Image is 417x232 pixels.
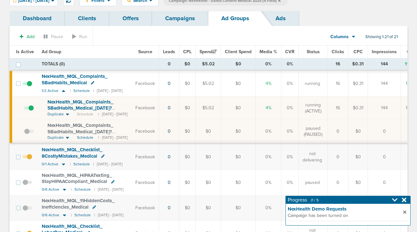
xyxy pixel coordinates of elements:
[368,58,401,70] td: 144
[348,144,368,170] td: $0
[221,70,256,96] td: $0
[93,162,123,167] small: | [DATE] - [DATE]
[38,58,159,70] td: TOTALS (0)
[179,96,196,120] td: $0
[168,105,171,111] a: 0
[288,206,403,212] strong: NexHealth Demo Requests
[328,195,348,220] td: 0
[98,135,128,140] small: | [DATE] - [DATE]
[168,205,171,211] a: 0
[200,49,217,54] span: Spend
[260,49,277,54] span: Media %
[328,70,348,96] td: 16
[348,96,368,120] td: $0.31
[221,58,256,70] td: $0
[27,34,35,39] span: Add
[256,170,281,195] td: 0%
[332,49,344,54] span: Clicks
[179,58,196,70] td: $0
[152,11,208,26] a: Campaigns
[305,179,320,186] span: paused
[330,34,349,40] span: Columns
[328,58,348,70] td: 16
[77,135,93,140] span: Schedule
[288,212,401,219] span: Campaign has been turned on
[109,11,152,26] a: Offers
[196,144,221,170] td: $0
[65,11,109,26] a: Clients
[42,49,61,54] span: Ad Group
[299,96,328,120] td: running (ACTIVE)
[10,11,65,26] a: Dashboard
[163,49,175,54] span: Leads
[73,88,90,93] small: Schedule
[281,120,299,144] td: 0%
[221,144,256,170] td: $0
[305,80,320,87] span: running
[221,120,256,144] td: $0
[368,120,401,144] td: 0
[281,58,299,70] td: 0%
[16,49,34,54] span: Is Active
[348,58,368,70] td: $0.31
[256,195,281,220] td: 0%
[407,49,415,54] span: CTR
[98,112,128,117] small: | [DATE] - [DATE]
[281,70,299,96] td: 0%
[256,144,281,170] td: 0%
[281,195,299,220] td: 0%
[74,213,91,218] small: Schedule
[256,70,281,96] td: 4%
[348,170,368,195] td: $0
[196,170,221,195] td: $0
[328,120,348,144] td: 0
[138,49,152,54] span: Source
[132,70,159,96] td: Facebook
[196,96,221,120] td: $5.02
[73,162,90,167] small: Schedule
[132,170,159,195] td: Facebook
[168,128,171,134] a: 0
[42,147,102,159] span: NexHealth_ MQL_ Checklist_ 8CostlyMistakes_ Medical
[348,70,368,96] td: $0.31
[281,144,299,170] td: 0%
[328,170,348,195] td: 0
[196,70,221,96] td: $5.02
[42,198,115,210] span: NexHealth_ MQL_ 11HiddenCosts_ Ineffciencies_ Medical
[196,120,221,144] td: $0
[132,195,159,220] td: Facebook
[132,120,159,144] td: Facebook
[328,96,348,120] td: 16
[348,195,368,220] td: $0
[47,99,113,117] span: NexHealth_ MQL_ Complaints_ 5BadHabits_ Medical_ [DATE]?id=183&cmp_ id=9658082
[179,70,196,96] td: $0
[42,162,58,167] span: 0/1 Active
[94,187,123,192] small: | [DATE] - [DATE]
[365,34,398,40] span: Showing 1-21 of 21
[256,58,281,70] td: 0%
[288,197,319,203] h4: Progress
[368,96,401,120] td: 144
[262,11,299,26] a: Ads
[328,144,348,170] td: 0
[368,195,401,220] td: 0
[168,180,171,185] a: 0
[132,144,159,170] td: Facebook
[16,32,38,41] button: Add
[368,170,401,195] td: 0
[221,170,256,195] td: $0
[179,120,196,144] td: $0
[299,120,328,144] td: paused (PAUSED)
[196,58,221,70] td: $5.02
[256,120,281,144] td: 0%
[47,135,64,140] span: Duplicate
[281,170,299,195] td: 0%
[42,73,107,86] span: NexHealth_ MQL_ Complaints_ 5BadHabits_ Medical
[225,49,251,54] span: Client Spend
[285,49,294,54] span: CVR
[42,88,58,93] span: 1/2 Active
[94,213,123,218] small: | [DATE] - [DATE]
